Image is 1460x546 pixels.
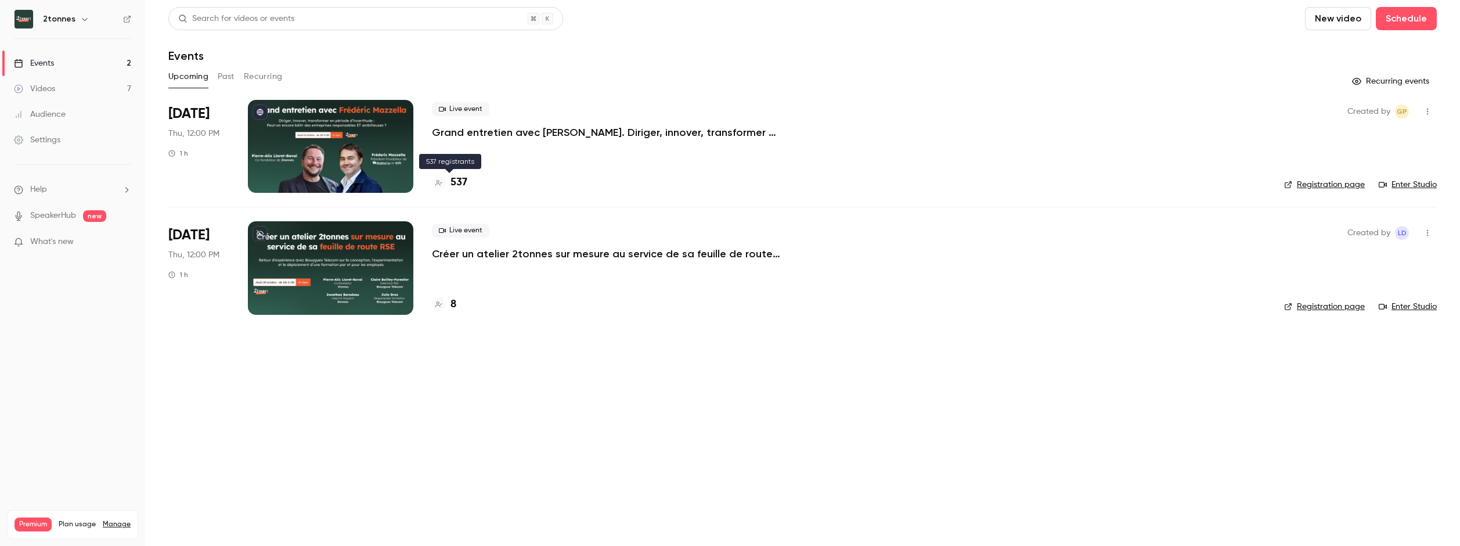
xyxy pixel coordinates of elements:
a: 537 [432,175,467,191]
div: 1 h [168,270,188,279]
span: Louis de Jabrun [1395,226,1409,240]
a: SpeakerHub [30,210,76,222]
span: Created by [1347,226,1390,240]
span: GP [1397,105,1407,118]
button: Past [218,67,235,86]
img: 2tonnes [15,10,33,28]
div: Events [14,58,54,69]
button: Recurring [244,67,283,86]
a: Créer un atelier 2tonnes sur mesure au service de sa feuille de route RSE [432,247,780,261]
a: Enter Studio [1379,179,1437,191]
span: Live event [432,102,489,116]
span: What's new [30,236,74,248]
a: Registration page [1284,179,1365,191]
h6: 2tonnes [43,13,75,25]
span: Ld [1398,226,1407,240]
a: Grand entretien avec [PERSON_NAME]. Diriger, innover, transformer en période d’incertitude : peut... [432,125,780,139]
span: Thu, 12:00 PM [168,249,219,261]
span: Gabrielle Piot [1395,105,1409,118]
div: Oct 16 Thu, 12:00 PM (Europe/Paris) [168,100,229,193]
span: Plan usage [59,520,96,529]
a: Manage [103,520,131,529]
span: Created by [1347,105,1390,118]
div: Videos [14,83,55,95]
a: Registration page [1284,301,1365,312]
button: Upcoming [168,67,208,86]
h4: 537 [450,175,467,191]
div: Audience [14,109,66,120]
button: New video [1305,7,1371,30]
a: Enter Studio [1379,301,1437,312]
button: Recurring events [1347,72,1437,91]
span: [DATE] [168,226,210,245]
a: 8 [432,297,456,312]
span: Premium [15,518,52,531]
button: Schedule [1376,7,1437,30]
span: Thu, 12:00 PM [168,128,219,139]
iframe: Noticeable Trigger [117,237,131,247]
span: [DATE] [168,105,210,123]
h4: 8 [450,297,456,312]
div: Search for videos or events [178,13,294,25]
span: new [83,210,106,222]
div: Oct 23 Thu, 12:00 PM (Europe/Paris) [168,221,229,314]
span: Help [30,184,47,196]
h1: Events [168,49,204,63]
span: Live event [432,224,489,238]
li: help-dropdown-opener [14,184,131,196]
div: Settings [14,134,60,146]
div: 1 h [168,149,188,158]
